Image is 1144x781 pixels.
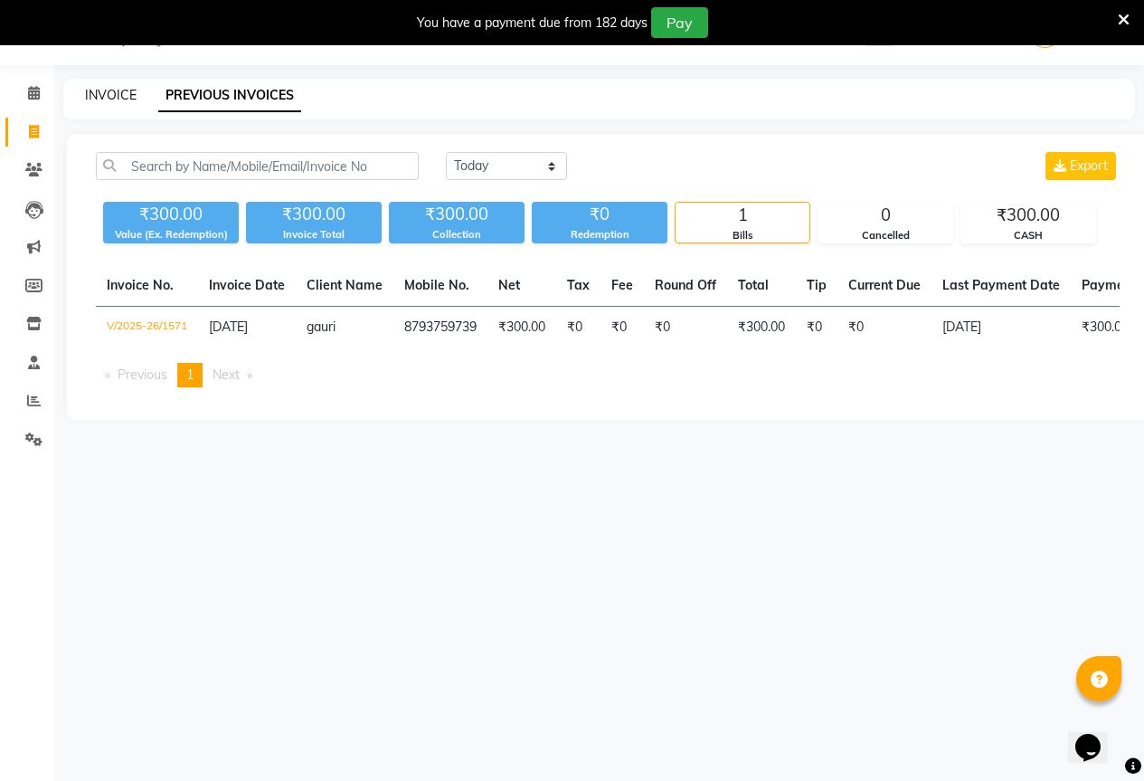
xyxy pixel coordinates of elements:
[818,228,952,243] div: Cancelled
[103,202,239,227] div: ₹300.00
[556,307,600,349] td: ₹0
[848,277,921,293] span: Current Due
[796,307,837,349] td: ₹0
[487,307,556,349] td: ₹300.00
[676,228,809,243] div: Bills
[404,277,469,293] span: Mobile No.
[532,202,667,227] div: ₹0
[651,7,708,38] button: Pay
[417,14,648,33] div: You have a payment due from 182 days
[567,277,590,293] span: Tax
[532,227,667,243] div: Redemption
[158,80,301,112] a: PREVIOUS INVOICES
[600,307,644,349] td: ₹0
[611,277,633,293] span: Fee
[655,277,716,293] span: Round Off
[307,277,383,293] span: Client Name
[118,367,167,383] span: Previous
[103,227,239,243] div: Value (Ex. Redemption)
[213,367,240,383] span: Next
[389,227,525,243] div: Collection
[107,277,174,293] span: Invoice No.
[96,152,419,180] input: Search by Name/Mobile/Email/Invoice No
[85,87,137,103] a: INVOICE
[246,227,382,243] div: Invoice Total
[1070,157,1108,174] span: Export
[931,307,1071,349] td: [DATE]
[96,363,1120,387] nav: Pagination
[727,307,796,349] td: ₹300.00
[961,228,1095,243] div: CASH
[246,202,382,227] div: ₹300.00
[942,277,1060,293] span: Last Payment Date
[961,203,1095,228] div: ₹300.00
[498,277,520,293] span: Net
[818,203,952,228] div: 0
[307,319,336,335] span: gauri
[807,277,827,293] span: Tip
[644,307,727,349] td: ₹0
[96,307,198,349] td: V/2025-26/1571
[209,319,248,335] span: [DATE]
[676,203,809,228] div: 1
[393,307,487,349] td: 8793759739
[738,277,769,293] span: Total
[1045,152,1116,180] button: Export
[389,202,525,227] div: ₹300.00
[186,367,194,383] span: 1
[1068,709,1126,763] iframe: chat widget
[209,277,285,293] span: Invoice Date
[837,307,931,349] td: ₹0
